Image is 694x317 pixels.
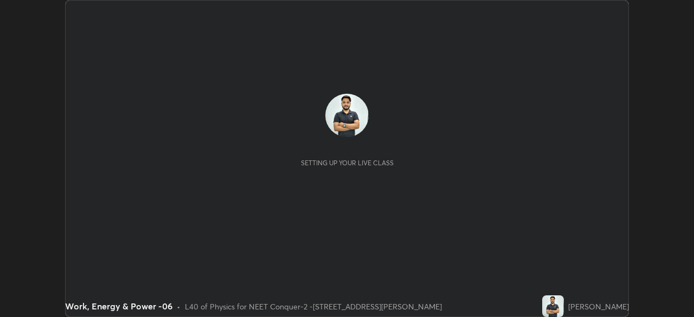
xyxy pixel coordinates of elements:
[177,301,181,312] div: •
[568,301,629,312] div: [PERSON_NAME]
[185,301,442,312] div: L40 of Physics for NEET Conquer-2 -[STREET_ADDRESS][PERSON_NAME]
[301,159,394,167] div: Setting up your live class
[542,295,564,317] img: aad7c88180934166bc05e7b1c96e33c5.jpg
[325,94,369,137] img: aad7c88180934166bc05e7b1c96e33c5.jpg
[65,300,172,313] div: Work, Energy & Power -06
